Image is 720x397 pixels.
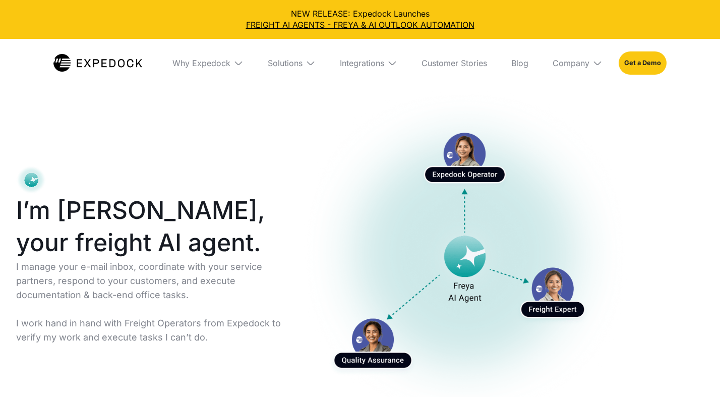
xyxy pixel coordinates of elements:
a: FREIGHT AI AGENTS - FREYA & AI OUTLOOK AUTOMATION [8,19,712,30]
h1: I’m [PERSON_NAME], your freight AI agent. [16,194,284,259]
div: Solutions [268,58,303,68]
a: Blog [503,39,536,87]
div: Company [553,58,589,68]
div: Company [545,39,611,87]
div: Solutions [260,39,324,87]
div: Why Expedock [172,58,230,68]
div: NEW RELEASE: Expedock Launches [8,8,712,31]
div: Integrations [332,39,405,87]
a: Customer Stories [413,39,495,87]
div: Integrations [340,58,384,68]
a: Get a Demo [619,51,667,75]
div: Why Expedock [164,39,252,87]
p: I manage your e-mail inbox, coordinate with your service partners, respond to your customers, and... [16,260,284,345]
